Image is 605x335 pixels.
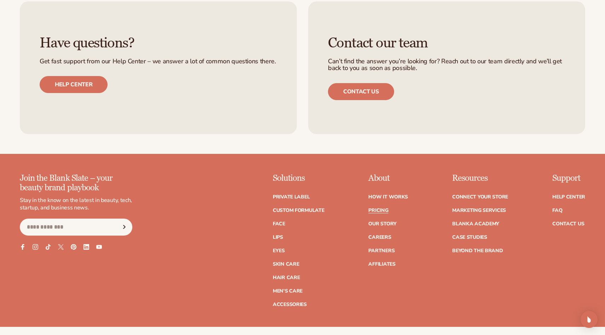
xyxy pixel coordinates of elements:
p: Support [552,174,585,183]
a: Affiliates [368,262,395,267]
p: Join the Blank Slate – your beauty brand playbook [20,174,132,192]
a: Careers [368,235,391,240]
a: Lips [273,235,283,240]
p: Resources [452,174,508,183]
a: Face [273,221,285,226]
a: Help Center [552,195,585,200]
a: Custom formulate [273,208,324,213]
a: Help center [40,76,108,93]
a: Beyond the brand [452,248,503,253]
a: Partners [368,248,394,253]
a: Skin Care [273,262,299,267]
a: Pricing [368,208,388,213]
button: Subscribe [116,219,132,236]
p: Solutions [273,174,324,183]
a: FAQ [552,208,562,213]
a: Our Story [368,221,396,226]
a: Connect your store [452,195,508,200]
a: Private label [273,195,310,200]
a: Hair Care [273,275,300,280]
p: About [368,174,408,183]
a: Eyes [273,248,285,253]
h3: Contact our team [328,35,565,51]
a: Accessories [273,302,307,307]
a: How It Works [368,195,408,200]
a: Marketing services [452,208,506,213]
p: Get fast support from our Help Center – we answer a lot of common questions there. [40,58,277,65]
h3: Have questions? [40,35,277,51]
p: Stay in the know on the latest in beauty, tech, startup, and business news. [20,197,132,212]
a: Contact Us [552,221,584,226]
a: Men's Care [273,289,302,294]
div: Open Intercom Messenger [581,311,598,328]
a: Case Studies [452,235,487,240]
a: Contact us [328,83,394,100]
p: Can’t find the answer you’re looking for? Reach out to our team directly and we’ll get back to yo... [328,58,565,72]
a: Blanka Academy [452,221,499,226]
